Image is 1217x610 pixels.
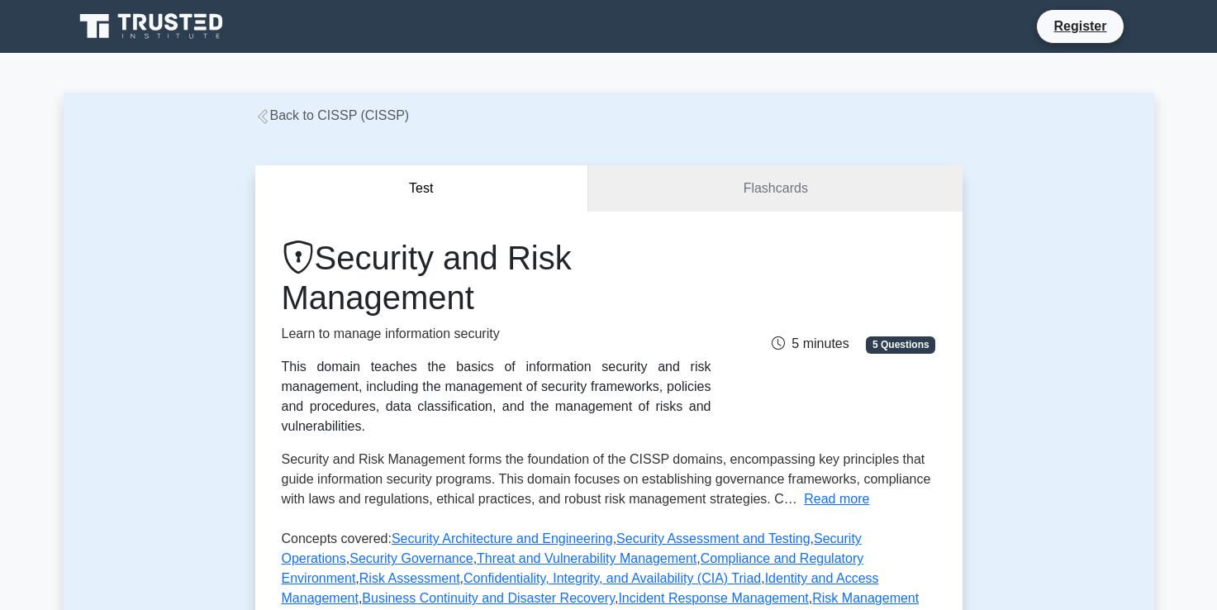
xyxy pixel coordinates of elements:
[349,551,473,565] a: Security Governance
[804,489,869,509] button: Read more
[392,531,613,546] a: Security Architecture and Engineering
[588,165,962,212] a: Flashcards
[255,165,589,212] button: Test
[1043,16,1116,36] a: Register
[477,551,696,565] a: Threat and Vulnerability Management
[282,357,711,436] div: This domain teaches the basics of information security and risk management, including the managem...
[282,238,711,317] h1: Security and Risk Management
[866,336,935,353] span: 5 Questions
[772,336,849,350] span: 5 minutes
[255,108,410,122] a: Back to CISSP (CISSP)
[616,531,811,546] a: Security Assessment and Testing
[464,571,761,585] a: Confidentiality, Integrity, and Availability (CIA) Triad
[359,571,460,585] a: Risk Assessment
[282,452,931,506] span: Security and Risk Management forms the foundation of the CISSP domains, encompassing key principl...
[618,591,808,605] a: Incident Response Management
[282,324,711,344] p: Learn to manage information security
[362,591,615,605] a: Business Continuity and Disaster Recovery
